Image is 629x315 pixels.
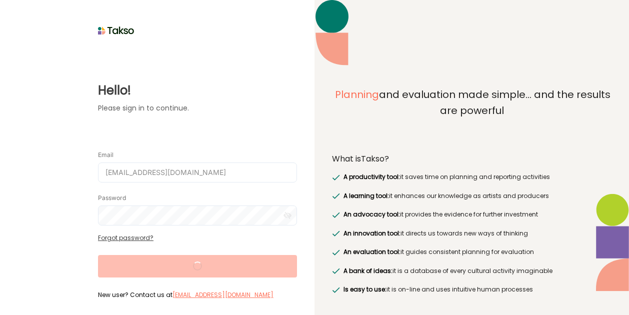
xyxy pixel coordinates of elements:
img: greenRight [332,287,340,293]
span: Takso? [361,153,389,164]
img: greenRight [332,174,340,180]
label: Email [98,151,113,159]
label: it is on-line and uses intuitive human processes [341,284,533,294]
span: Is easy to use: [343,285,386,293]
label: Password [98,194,126,202]
label: it guides consistent planning for evaluation [341,247,534,257]
span: A productivity tool: [343,172,400,181]
label: it saves time on planning and reporting activities [341,172,550,182]
a: [EMAIL_ADDRESS][DOMAIN_NAME] [172,290,273,299]
span: An innovation tool: [343,229,400,237]
img: greenRight [332,193,340,199]
img: greenRight [332,230,340,236]
a: Forgot password? [98,233,153,242]
label: it directs us towards new ways of thinking [341,228,528,238]
span: Planning [335,87,379,101]
label: and evaluation made simple... and the results are powerful [332,87,611,141]
label: New user? Contact us at [98,290,297,299]
label: it provides the evidence for further investment [341,209,538,219]
label: Please sign in to continue. [98,103,297,113]
img: taksoLoginLogo [98,23,134,38]
span: A bank of ideas: [343,266,392,275]
span: An evaluation tool: [343,247,400,256]
label: Hello! [98,81,297,99]
label: it enhances our knowledge as artists and producers [341,191,549,201]
span: An advocacy tool: [343,210,400,218]
label: it is a database of every cultural activity imaginable [341,266,552,276]
img: greenRight [332,212,340,218]
img: greenRight [332,249,340,255]
label: What is [332,154,389,164]
img: greenRight [332,268,340,274]
span: A learning tool: [343,191,389,200]
label: [EMAIL_ADDRESS][DOMAIN_NAME] [172,290,273,300]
